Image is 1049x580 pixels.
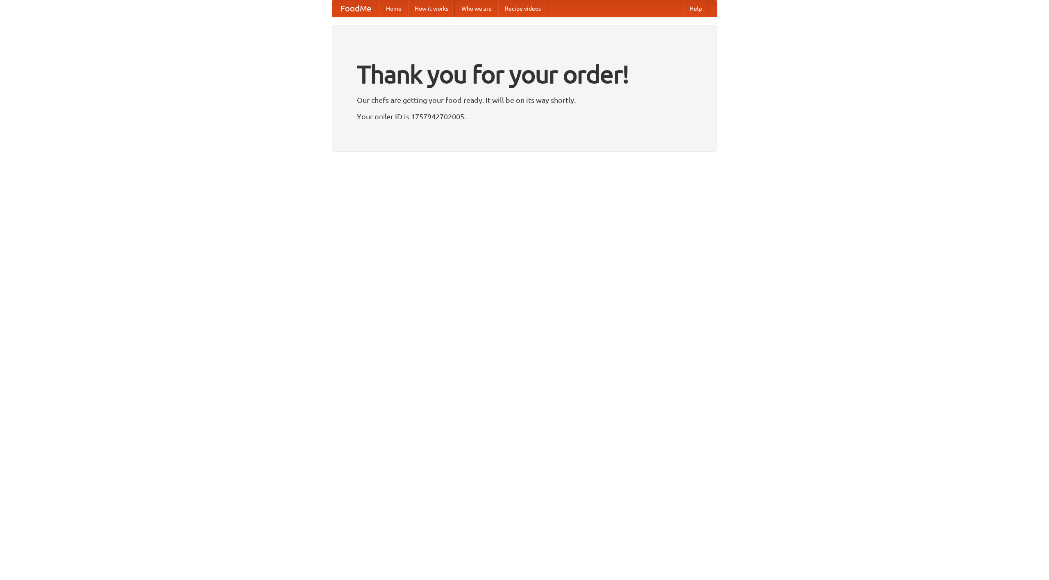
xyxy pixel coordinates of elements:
a: Home [379,0,408,17]
a: Who we are [455,0,498,17]
a: How it works [408,0,455,17]
a: Help [683,0,708,17]
p: Our chefs are getting your food ready. It will be on its way shortly. [357,94,692,106]
a: FoodMe [332,0,379,17]
a: Recipe videos [498,0,547,17]
h1: Thank you for your order! [357,55,692,94]
p: Your order ID is 1757942702005. [357,110,692,123]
